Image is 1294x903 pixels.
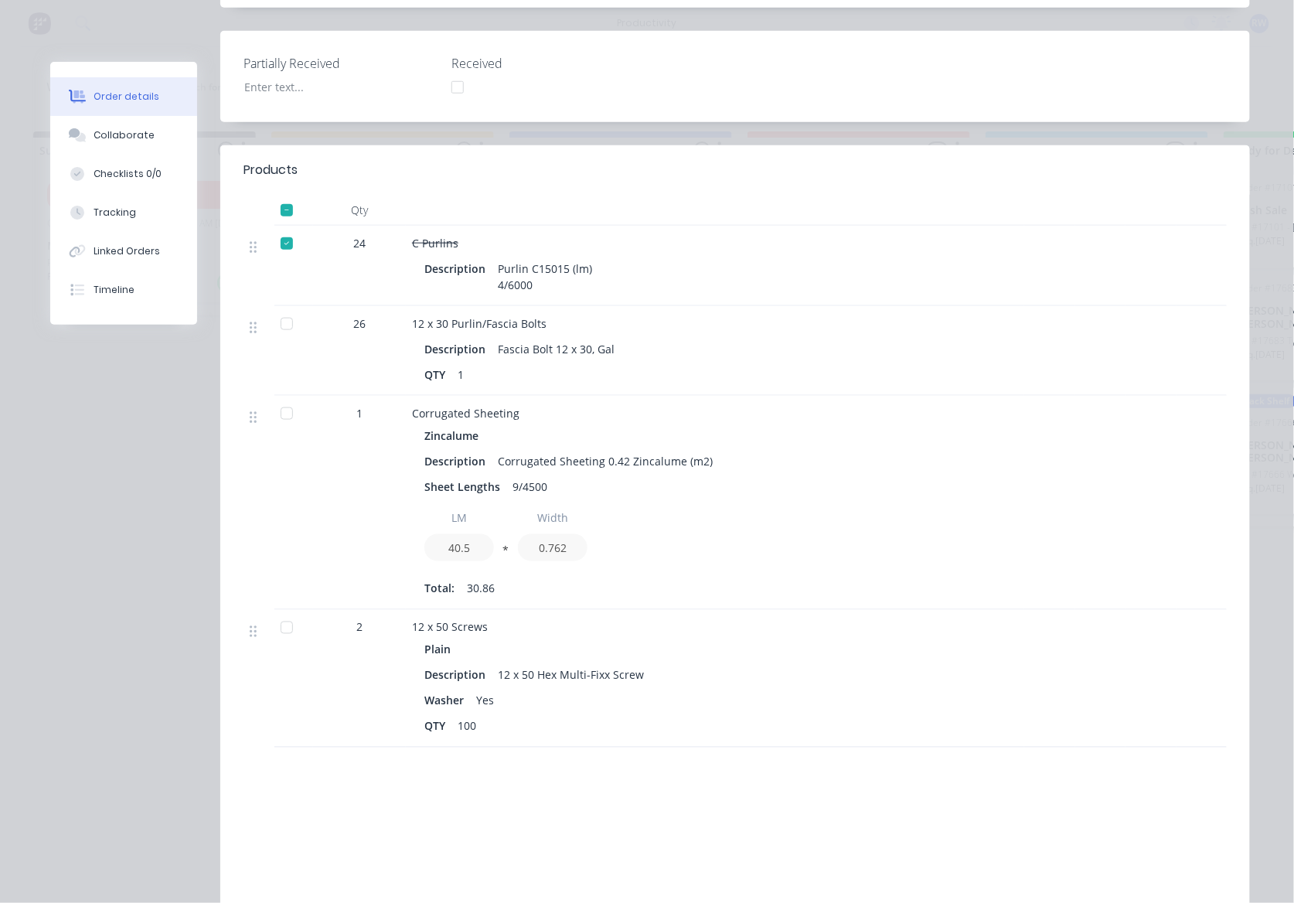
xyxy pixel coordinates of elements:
div: Purlin C15015 (lm) 4/6000 [492,257,598,296]
button: Order details [50,77,197,116]
input: Label [424,504,494,531]
span: 26 [353,315,366,332]
div: 100 [451,715,482,738]
span: Corrugated Sheeting [412,406,519,421]
span: 30.86 [467,581,495,597]
div: Description [424,450,492,472]
div: Checklists 0/0 [94,167,162,181]
div: Corrugated Sheeting 0.42 Zincalume (m2) [492,450,719,472]
div: Description [424,664,492,687]
label: Received [451,54,645,73]
div: Washer [424,690,470,712]
input: Value [424,534,494,561]
div: Sheet Lengths [424,475,506,498]
div: Tracking [94,206,136,220]
div: Timeline [94,283,135,297]
button: Linked Orders [50,232,197,271]
div: Order details [94,90,159,104]
div: Description [424,257,492,280]
button: Timeline [50,271,197,309]
div: Linked Orders [94,244,160,258]
div: QTY [424,363,451,386]
span: 2 [356,619,363,636]
label: Partially Received [243,54,437,73]
div: 12 x 50 Hex Multi-Fixx Screw [492,664,650,687]
div: Qty [313,195,406,226]
div: 9/4500 [506,475,553,498]
div: Yes [470,690,500,712]
div: Collaborate [94,128,155,142]
button: Collaborate [50,116,197,155]
div: QTY [424,715,451,738]
span: 12 x 50 Screws [412,620,488,635]
input: Label [518,504,587,531]
button: Checklists 0/0 [50,155,197,193]
div: Fascia Bolt 12 x 30, Gal [492,338,621,360]
div: Plain [424,639,457,661]
button: Tracking [50,193,197,232]
input: Value [518,534,587,561]
span: C Purlins [412,236,458,250]
div: Description [424,338,492,360]
div: Zincalume [424,424,485,447]
span: 12 x 30 Purlin/Fascia Bolts [412,316,547,331]
div: 1 [451,363,470,386]
span: Total: [424,581,455,597]
div: Products [243,161,298,179]
span: 24 [353,235,366,251]
span: 1 [356,405,363,421]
